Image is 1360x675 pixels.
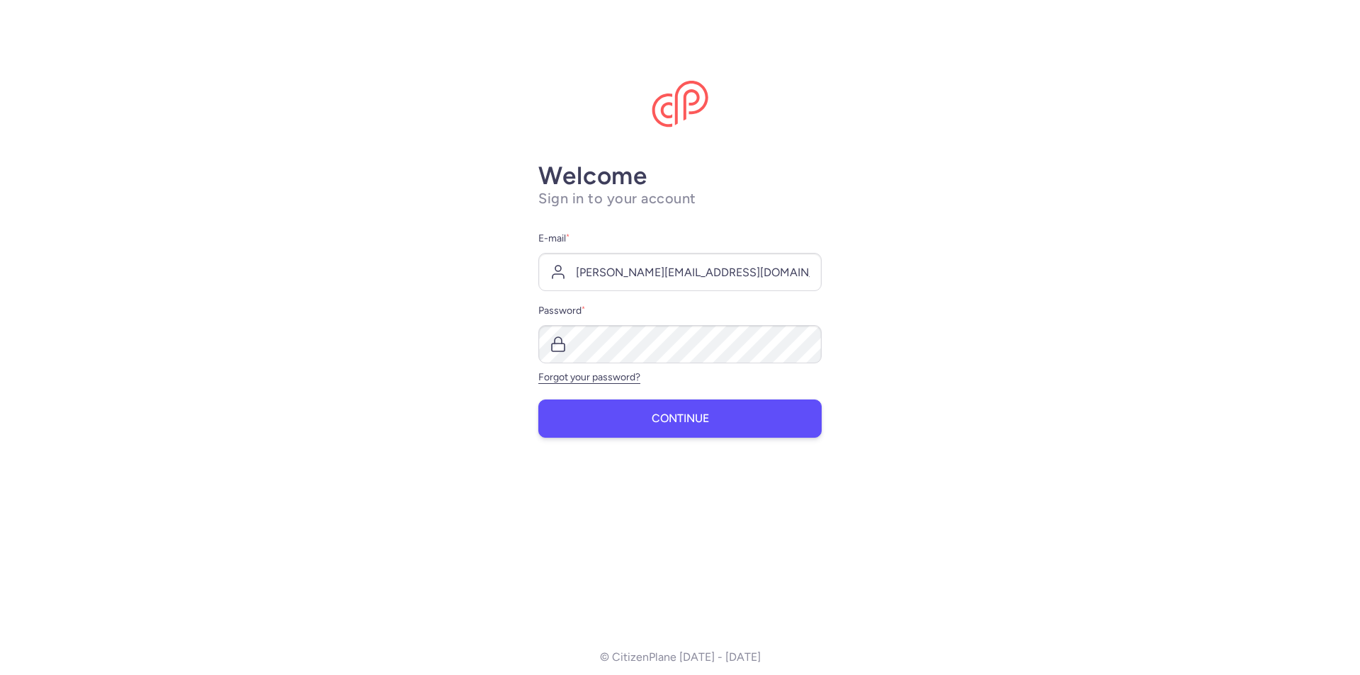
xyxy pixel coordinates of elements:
[600,651,761,664] p: © CitizenPlane [DATE] - [DATE]
[538,190,822,208] h1: Sign in to your account
[538,371,640,383] a: Forgot your password?
[652,412,709,425] span: Continue
[652,81,708,127] img: CitizenPlane logo
[538,161,647,191] strong: Welcome
[538,230,822,247] label: E-mail
[538,253,822,291] input: user@example.com
[538,302,822,319] label: Password
[538,399,822,438] button: Continue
